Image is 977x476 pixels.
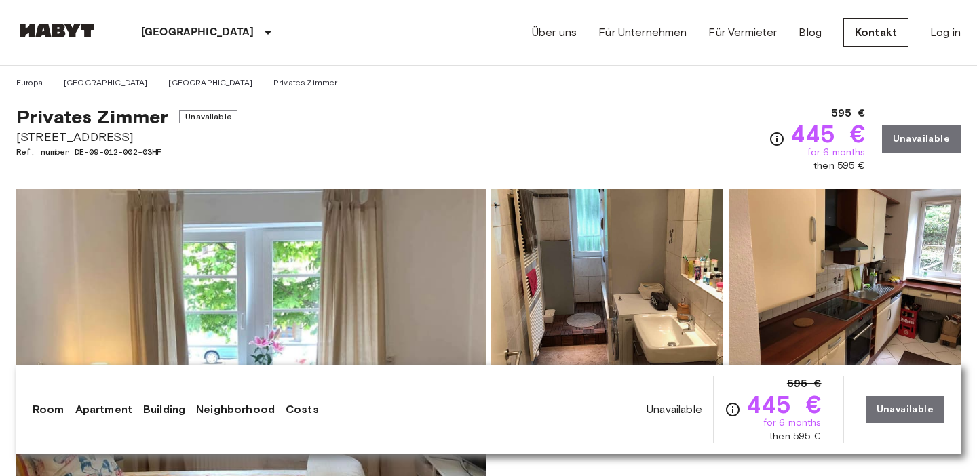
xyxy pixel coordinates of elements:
span: [STREET_ADDRESS] [16,128,237,146]
img: Picture of unit DE-09-012-002-03HF [491,189,723,367]
span: for 6 months [807,146,866,159]
svg: Check cost overview for full price breakdown. Please note that discounts apply to new joiners onl... [725,401,741,418]
span: then 595 € [769,430,822,443]
a: Privates Zimmer [273,77,337,89]
span: Privates Zimmer [16,105,168,128]
span: Unavailable [179,110,237,123]
span: Ref. number DE-09-012-002-03HF [16,146,237,158]
p: [GEOGRAPHIC_DATA] [141,24,254,41]
span: for 6 months [763,416,822,430]
span: 595 € [831,105,866,121]
a: Log in [930,24,961,41]
a: Room [33,401,64,418]
a: Kontakt [843,18,908,47]
a: [GEOGRAPHIC_DATA] [168,77,252,89]
span: Unavailable [647,402,702,417]
img: Picture of unit DE-09-012-002-03HF [729,189,961,367]
a: [GEOGRAPHIC_DATA] [64,77,148,89]
svg: Check cost overview for full price breakdown. Please note that discounts apply to new joiners onl... [769,131,785,147]
img: Habyt [16,24,98,37]
a: Neighborhood [196,401,275,418]
a: Blog [799,24,822,41]
a: Building [143,401,185,418]
a: Über uns [532,24,577,41]
a: Für Vermieter [708,24,777,41]
span: then 595 € [813,159,866,173]
span: 445 € [746,392,822,416]
a: Costs [286,401,319,418]
span: 595 € [787,376,822,392]
a: Apartment [75,401,132,418]
a: Für Unternehmen [598,24,687,41]
span: 445 € [790,121,866,146]
a: Europa [16,77,43,89]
